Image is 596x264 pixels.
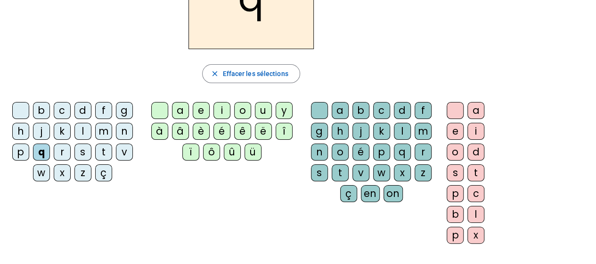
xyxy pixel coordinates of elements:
[222,68,288,79] span: Effacer les sélections
[467,206,484,223] div: l
[193,102,210,119] div: e
[332,164,349,181] div: t
[54,164,71,181] div: x
[352,164,369,181] div: v
[467,102,484,119] div: a
[116,102,133,119] div: g
[447,144,464,161] div: o
[54,144,71,161] div: r
[193,123,210,140] div: è
[95,102,112,119] div: f
[224,144,241,161] div: û
[384,185,403,202] div: on
[447,185,464,202] div: p
[172,123,189,140] div: â
[74,164,91,181] div: z
[467,123,484,140] div: i
[311,144,328,161] div: n
[213,102,230,119] div: i
[373,102,390,119] div: c
[415,164,432,181] div: z
[340,185,357,202] div: ç
[95,144,112,161] div: t
[172,102,189,119] div: a
[255,123,272,140] div: ë
[213,123,230,140] div: é
[447,227,464,244] div: p
[352,123,369,140] div: j
[74,102,91,119] div: d
[234,102,251,119] div: o
[95,164,112,181] div: ç
[447,164,464,181] div: s
[74,123,91,140] div: l
[373,144,390,161] div: p
[332,123,349,140] div: h
[447,123,464,140] div: e
[332,144,349,161] div: o
[276,102,293,119] div: y
[467,227,484,244] div: x
[33,102,50,119] div: b
[332,102,349,119] div: a
[33,123,50,140] div: j
[467,164,484,181] div: t
[276,123,293,140] div: î
[352,102,369,119] div: b
[467,144,484,161] div: d
[116,123,133,140] div: n
[202,64,300,83] button: Effacer les sélections
[234,123,251,140] div: ê
[151,123,168,140] div: à
[12,123,29,140] div: h
[210,69,219,78] mat-icon: close
[182,144,199,161] div: ï
[361,185,380,202] div: en
[33,144,50,161] div: q
[467,185,484,202] div: c
[394,164,411,181] div: x
[54,123,71,140] div: k
[311,123,328,140] div: g
[255,102,272,119] div: u
[394,144,411,161] div: q
[373,123,390,140] div: k
[447,206,464,223] div: b
[245,144,261,161] div: ü
[311,164,328,181] div: s
[95,123,112,140] div: m
[74,144,91,161] div: s
[394,102,411,119] div: d
[415,144,432,161] div: r
[352,144,369,161] div: é
[373,164,390,181] div: w
[12,144,29,161] div: p
[394,123,411,140] div: l
[54,102,71,119] div: c
[415,123,432,140] div: m
[415,102,432,119] div: f
[33,164,50,181] div: w
[116,144,133,161] div: v
[203,144,220,161] div: ô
